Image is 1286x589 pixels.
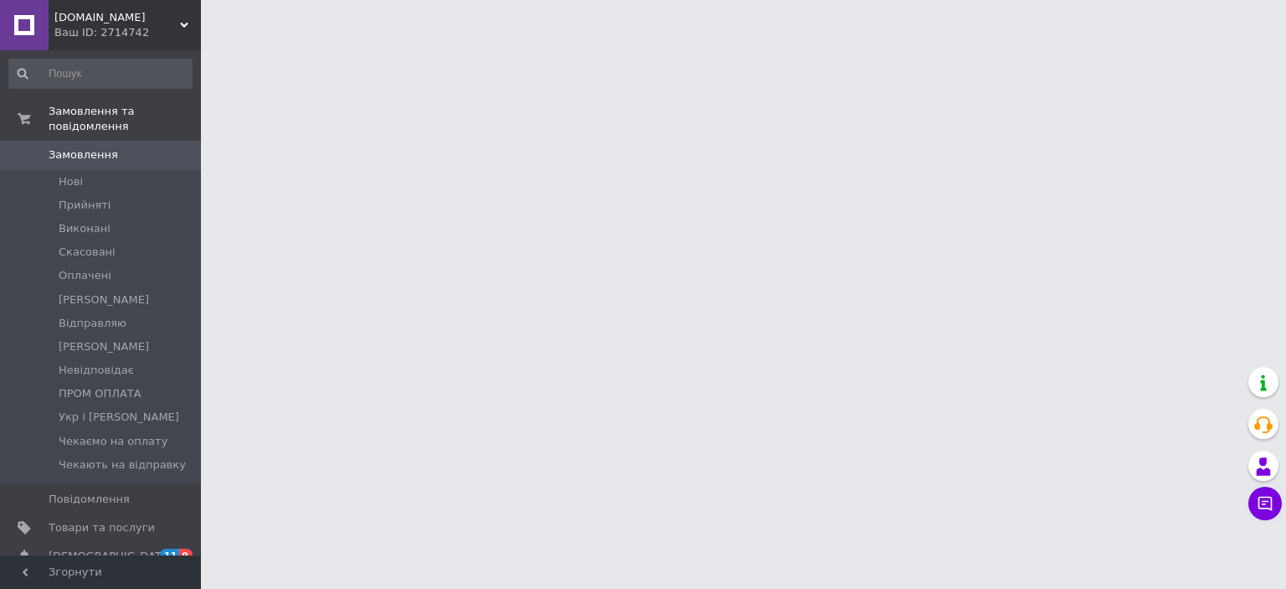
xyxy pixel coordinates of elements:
span: Повідомлення [49,492,130,507]
span: [PERSON_NAME] [59,292,149,307]
div: Ваш ID: 2714742 [54,25,201,40]
input: Пошук [8,59,193,89]
span: ПРОМ ОПЛАТА [59,386,141,401]
span: [DEMOGRAPHIC_DATA] [49,549,172,564]
span: Укр і [PERSON_NAME] [59,410,179,425]
span: Чекаємо на оплату [59,434,167,449]
span: Прийняті [59,198,111,213]
span: UltraSale.com.ua [54,10,180,25]
span: Оплачені [59,268,111,283]
span: 9 [179,549,193,563]
span: Замовлення [49,147,118,163]
span: Товари та послуги [49,520,155,535]
span: Відправляю [59,316,126,331]
span: Невідповідає [59,363,134,378]
span: [PERSON_NAME] [59,339,149,354]
button: Чат з покупцем [1248,487,1282,520]
span: Скасовані [59,245,116,260]
span: Чекають на відправку [59,457,186,473]
span: Замовлення та повідомлення [49,104,201,134]
span: Виконані [59,221,111,236]
span: Нові [59,174,83,189]
span: 11 [160,549,179,563]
